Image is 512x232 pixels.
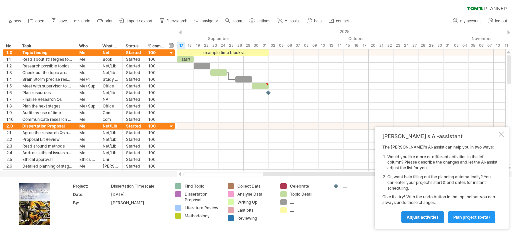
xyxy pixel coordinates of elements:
div: 2.4 [6,150,15,156]
span: Adjust activities [407,215,439,220]
div: Started [126,103,141,109]
div: Monday, 13 October 2025 [327,42,335,49]
div: Started [126,136,141,143]
div: Started [126,143,141,149]
div: [PERSON_NAME]'s AI-assistant [382,133,497,140]
div: Thursday, 9 October 2025 [310,42,319,49]
div: .... [290,207,326,213]
div: Started [126,170,141,176]
div: 100 [148,69,164,76]
div: Dissertation Proposal [185,191,221,203]
div: .... [290,199,326,205]
div: Monday, 27 October 2025 [410,42,419,49]
div: Started [126,150,141,156]
div: Last bits [237,207,274,213]
div: October 2025 [260,35,452,42]
div: Wednesday, 5 November 2025 [469,42,477,49]
a: undo [72,17,92,25]
span: import / export [127,19,152,23]
div: Writing Up [237,199,274,205]
div: Tuesday, 28 October 2025 [419,42,427,49]
div: 100 [148,63,164,69]
span: filter/search [167,19,187,23]
div: Friday, 31 October 2025 [444,42,452,49]
div: Me [79,109,96,116]
div: Net/Lib [103,130,119,136]
div: By: [73,200,110,206]
div: 2.1 [6,130,15,136]
div: Methodology [185,213,221,219]
div: Started [126,163,141,169]
div: [PERSON_NAME]'s Pl [103,163,119,169]
div: 100 [148,56,164,62]
div: Monday, 22 September 2025 [202,42,210,49]
div: Tuesday, 23 September 2025 [210,42,219,49]
div: Literature Review [185,205,221,211]
div: 1.9 [6,109,15,116]
div: Topic Detail [290,191,326,197]
div: 100 [148,156,164,163]
div: Tuesday, 30 September 2025 [252,42,260,49]
div: Me [79,170,96,176]
div: Net [103,49,119,56]
div: Detailed planning of stages [22,163,72,169]
div: Wednesday, 22 October 2025 [385,42,394,49]
div: Me [79,116,96,123]
a: AI assist [276,17,302,25]
li: Or, want help filling out the planning automatically? You can enter your project's start & end da... [387,174,497,191]
div: 100 [148,116,164,123]
div: Me+Sup [79,103,96,109]
div: Monday, 10 November 2025 [494,42,502,49]
div: Thursday, 18 September 2025 [185,42,194,49]
div: Read about strategies for finding a topic [22,56,72,62]
span: navigator [202,19,218,23]
div: Who [79,43,95,49]
img: ae64b563-e3e0-416d-90a8-e32b171956a1.jpg [19,183,50,225]
div: 100 [148,130,164,136]
div: Me [79,89,96,96]
div: Tuesday, 4 November 2025 [460,42,469,49]
div: 1.0 [6,49,15,56]
div: Thursday, 23 October 2025 [394,42,402,49]
div: Started [126,56,141,62]
div: Me [79,96,96,102]
div: Started [126,96,141,102]
div: 1.8 [6,103,15,109]
a: print [96,17,114,25]
div: Me [79,63,96,69]
div: 2.0 [6,123,15,129]
div: Dissertation Proposal [22,123,72,129]
div: 100 [148,89,164,96]
div: 1.2 [6,63,15,69]
div: 2.6 [6,163,15,169]
a: settings [248,17,272,25]
div: Friday, 17 October 2025 [360,42,369,49]
span: my account [460,19,481,23]
div: % complete [148,43,164,49]
div: Wednesday, 1 October 2025 [260,42,269,49]
div: [DATE] [111,192,167,197]
div: Meet with supervisor to run Res Qs [22,83,72,89]
div: 1.10 [6,116,15,123]
div: Started [126,130,141,136]
div: 100 [148,49,164,56]
div: 100 [148,76,164,82]
div: 1.1 [6,56,15,62]
div: 100 [148,83,164,89]
a: zoom [223,17,244,25]
div: Monday, 3 November 2025 [452,42,460,49]
div: Tuesday, 7 October 2025 [294,42,302,49]
div: Net/Lib [103,63,119,69]
div: Wednesday, 29 October 2025 [427,42,435,49]
div: example time blocks: [177,49,269,56]
div: Started [126,63,141,69]
div: NA [103,96,119,102]
div: .... [343,183,379,189]
div: Ethics Comm [79,156,96,163]
div: Ethical approval [22,156,72,163]
div: Me [79,49,96,56]
div: Me [79,123,96,129]
div: Me [79,150,96,156]
div: Reviewing [237,215,274,221]
div: Net/Lib [103,170,119,176]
